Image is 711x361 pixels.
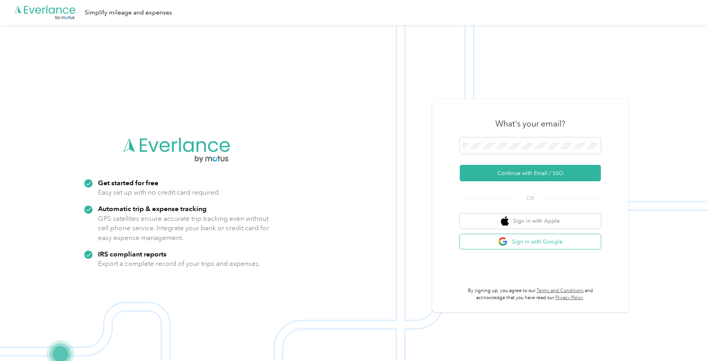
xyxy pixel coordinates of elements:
[460,234,601,249] button: google logoSign in with Google
[98,214,269,243] p: GPS satellites ensure accurate trip tracking even without cell phone service. Integrate your bank...
[98,259,260,269] p: Export a complete record of your trips and expenses.
[98,204,207,213] strong: Automatic trip & expense tracking
[460,287,601,301] p: By signing up, you agree to our and acknowledge that you have read our .
[537,288,584,294] a: Terms and Conditions
[517,194,544,202] span: OR
[555,295,583,301] a: Privacy Policy
[98,250,167,258] strong: IRS compliant reports
[498,237,508,247] img: google logo
[85,8,172,18] div: Simplify mileage and expenses
[460,213,601,229] button: apple logoSign in with Apple
[98,179,158,187] strong: Get started for free
[495,118,565,129] h3: What's your email?
[98,188,219,197] p: Easy set up with no credit card required
[501,216,509,226] img: apple logo
[460,165,601,181] button: Continue with Email / SSO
